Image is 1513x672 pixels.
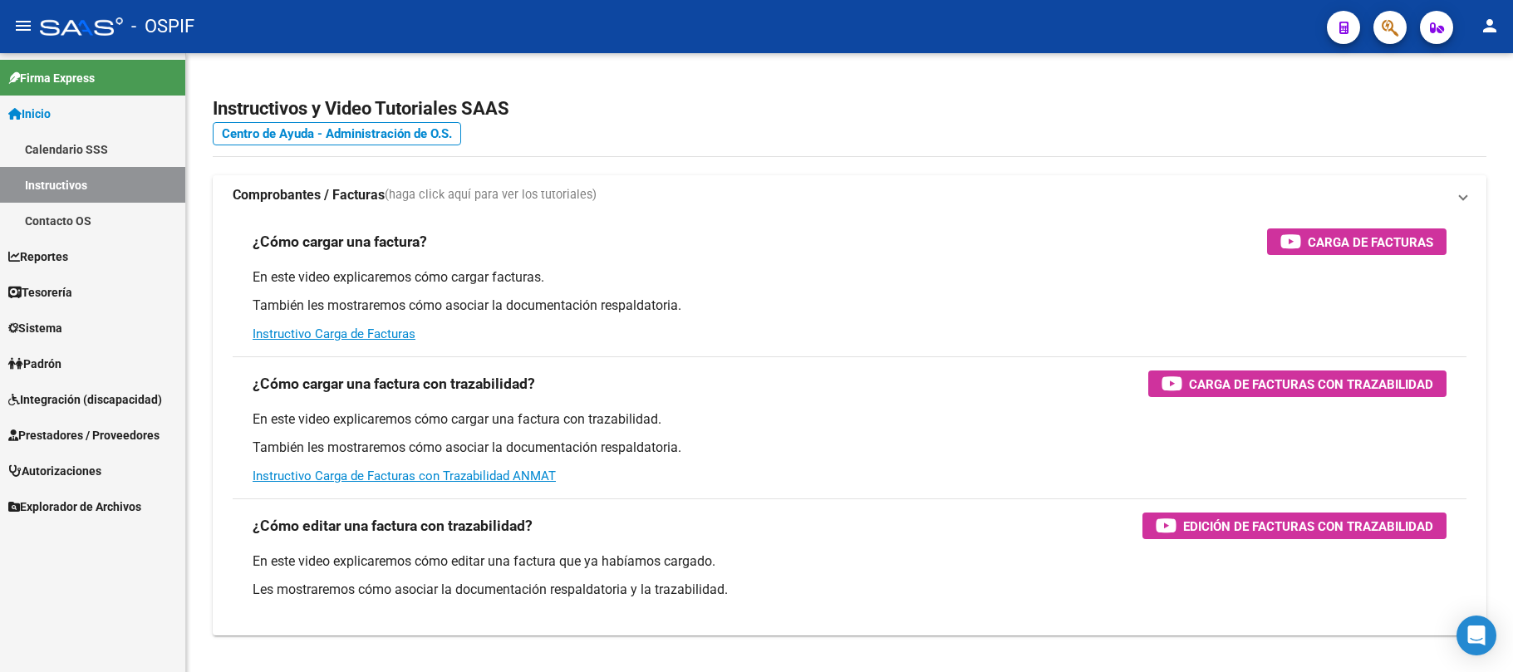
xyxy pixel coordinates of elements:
[213,122,461,145] a: Centro de Ayuda - Administración de O.S.
[253,326,415,341] a: Instructivo Carga de Facturas
[253,372,535,395] h3: ¿Cómo cargar una factura con trazabilidad?
[253,552,1447,571] p: En este video explicaremos cómo editar una factura que ya habíamos cargado.
[1148,370,1447,397] button: Carga de Facturas con Trazabilidad
[253,514,533,537] h3: ¿Cómo editar una factura con trazabilidad?
[8,319,62,337] span: Sistema
[253,439,1447,457] p: También les mostraremos cómo asociar la documentación respaldatoria.
[213,93,1486,125] h2: Instructivos y Video Tutoriales SAAS
[385,186,597,204] span: (haga click aquí para ver los tutoriales)
[1189,374,1433,395] span: Carga de Facturas con Trazabilidad
[253,230,427,253] h3: ¿Cómo cargar una factura?
[8,462,101,480] span: Autorizaciones
[1142,513,1447,539] button: Edición de Facturas con Trazabilidad
[8,283,72,302] span: Tesorería
[13,16,33,36] mat-icon: menu
[8,355,61,373] span: Padrón
[1183,516,1433,537] span: Edición de Facturas con Trazabilidad
[253,268,1447,287] p: En este video explicaremos cómo cargar facturas.
[1457,616,1496,655] div: Open Intercom Messenger
[1267,228,1447,255] button: Carga de Facturas
[253,410,1447,429] p: En este video explicaremos cómo cargar una factura con trazabilidad.
[8,426,160,444] span: Prestadores / Proveedores
[8,498,141,516] span: Explorador de Archivos
[233,186,385,204] strong: Comprobantes / Facturas
[8,390,162,409] span: Integración (discapacidad)
[1480,16,1500,36] mat-icon: person
[213,215,1486,635] div: Comprobantes / Facturas(haga click aquí para ver los tutoriales)
[8,248,68,266] span: Reportes
[213,175,1486,215] mat-expansion-panel-header: Comprobantes / Facturas(haga click aquí para ver los tutoriales)
[8,69,95,87] span: Firma Express
[253,297,1447,315] p: También les mostraremos cómo asociar la documentación respaldatoria.
[253,581,1447,599] p: Les mostraremos cómo asociar la documentación respaldatoria y la trazabilidad.
[8,105,51,123] span: Inicio
[253,468,556,483] a: Instructivo Carga de Facturas con Trazabilidad ANMAT
[131,8,194,45] span: - OSPIF
[1308,232,1433,253] span: Carga de Facturas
